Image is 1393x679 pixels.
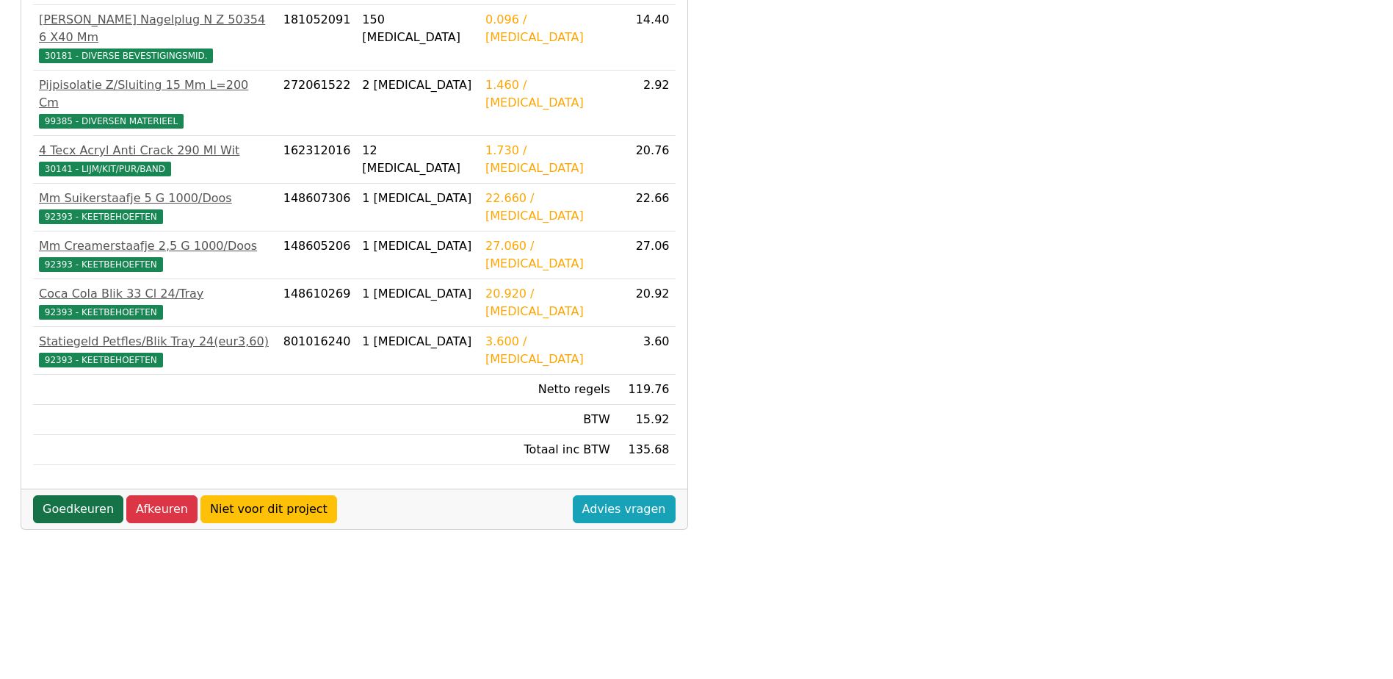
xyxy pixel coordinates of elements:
td: 119.76 [616,375,676,405]
div: 1 [MEDICAL_DATA] [362,237,474,255]
div: [PERSON_NAME] Nagelplug N Z 50354 6 X40 Mm [39,11,272,46]
div: 12 [MEDICAL_DATA] [362,142,474,177]
a: Goedkeuren [33,495,123,523]
span: 92393 - KEETBEHOEFTEN [39,257,163,272]
td: 14.40 [616,5,676,71]
div: 1 [MEDICAL_DATA] [362,333,474,351]
td: BTW [480,405,616,435]
td: 22.66 [616,184,676,231]
td: 162312016 [278,136,357,184]
div: 0.096 / [MEDICAL_DATA] [485,11,610,46]
div: Pijpisolatie Z/Sluiting 15 Mm L=200 Cm [39,76,272,112]
div: 20.920 / [MEDICAL_DATA] [485,285,610,320]
span: 92393 - KEETBEHOEFTEN [39,353,163,367]
div: 150 [MEDICAL_DATA] [362,11,474,46]
span: 30181 - DIVERSE BEVESTIGINGSMID. [39,48,213,63]
a: Advies vragen [573,495,676,523]
div: 1 [MEDICAL_DATA] [362,190,474,207]
span: 30141 - LIJM/KIT/PUR/BAND [39,162,171,176]
a: Statiegeld Petfles/Blik Tray 24(eur3,60)92393 - KEETBEHOEFTEN [39,333,272,368]
div: 1.730 / [MEDICAL_DATA] [485,142,610,177]
td: Netto regels [480,375,616,405]
td: 15.92 [616,405,676,435]
a: Niet voor dit project [200,495,337,523]
div: Mm Suikerstaafje 5 G 1000/Doos [39,190,272,207]
td: 181052091 [278,5,357,71]
td: 20.92 [616,279,676,327]
div: 2 [MEDICAL_DATA] [362,76,474,94]
a: Mm Creamerstaafje 2,5 G 1000/Doos92393 - KEETBEHOEFTEN [39,237,272,273]
span: 92393 - KEETBEHOEFTEN [39,305,163,320]
div: Coca Cola Blik 33 Cl 24/Tray [39,285,272,303]
td: 148605206 [278,231,357,279]
a: 4 Tecx Acryl Anti Crack 290 Ml Wit30141 - LIJM/KIT/PUR/BAND [39,142,272,177]
a: [PERSON_NAME] Nagelplug N Z 50354 6 X40 Mm30181 - DIVERSE BEVESTIGINGSMID. [39,11,272,64]
td: 148610269 [278,279,357,327]
div: Statiegeld Petfles/Blik Tray 24(eur3,60) [39,333,272,351]
td: 801016240 [278,327,357,375]
a: Coca Cola Blik 33 Cl 24/Tray92393 - KEETBEHOEFTEN [39,285,272,320]
td: 27.06 [616,231,676,279]
td: Totaal inc BTW [480,435,616,465]
span: 92393 - KEETBEHOEFTEN [39,209,163,224]
a: Afkeuren [126,495,198,523]
td: 148607306 [278,184,357,231]
td: 272061522 [278,71,357,136]
a: Mm Suikerstaafje 5 G 1000/Doos92393 - KEETBEHOEFTEN [39,190,272,225]
div: 22.660 / [MEDICAL_DATA] [485,190,610,225]
td: 3.60 [616,327,676,375]
td: 2.92 [616,71,676,136]
div: 1 [MEDICAL_DATA] [362,285,474,303]
div: 1.460 / [MEDICAL_DATA] [485,76,610,112]
div: 27.060 / [MEDICAL_DATA] [485,237,610,273]
a: Pijpisolatie Z/Sluiting 15 Mm L=200 Cm99385 - DIVERSEN MATERIEEL [39,76,272,129]
span: 99385 - DIVERSEN MATERIEEL [39,114,184,129]
div: 3.600 / [MEDICAL_DATA] [485,333,610,368]
div: Mm Creamerstaafje 2,5 G 1000/Doos [39,237,272,255]
td: 20.76 [616,136,676,184]
div: 4 Tecx Acryl Anti Crack 290 Ml Wit [39,142,272,159]
td: 135.68 [616,435,676,465]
